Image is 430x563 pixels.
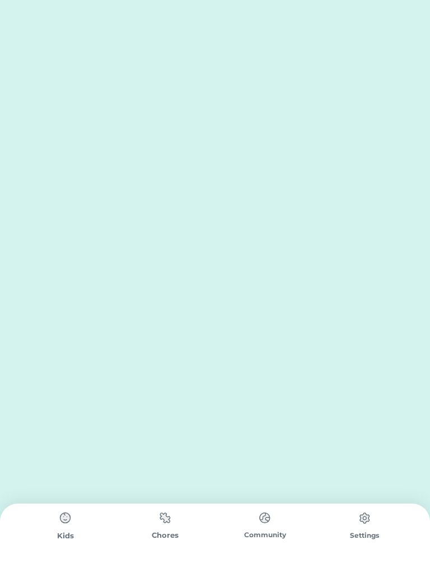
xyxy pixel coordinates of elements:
[315,530,414,541] div: Settings
[154,507,176,529] img: type%3Dchores%2C%20state%3Ddefault.svg
[254,507,276,529] img: type%3Dchores%2C%20state%3Ddefault.svg
[353,507,376,529] img: type%3Dchores%2C%20state%3Ddefault.svg
[215,530,315,540] div: Community
[16,530,115,542] div: Kids
[115,530,215,541] div: Chores
[54,507,77,529] img: type%3Dchores%2C%20state%3Ddefault.svg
